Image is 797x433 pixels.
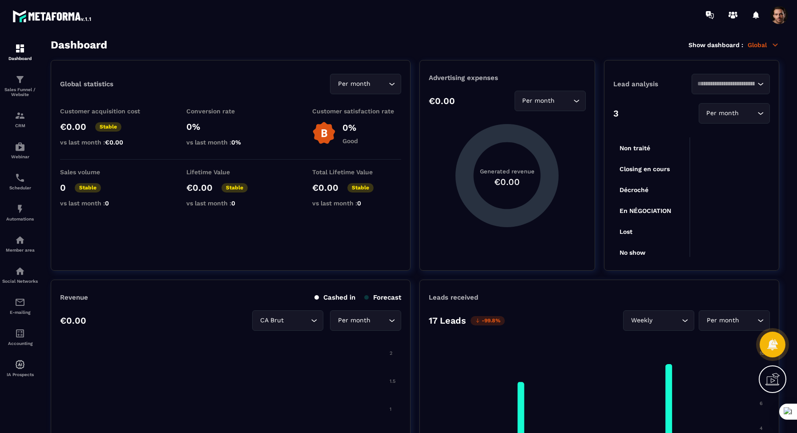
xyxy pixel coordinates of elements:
p: CRM [2,123,38,128]
img: automations [15,141,25,152]
p: E-mailing [2,310,38,315]
div: Search for option [699,310,770,331]
tspan: 6 [760,401,763,406]
input: Search for option [372,79,386,89]
p: €0.00 [186,182,213,193]
span: €0.00 [105,139,123,146]
a: automationsautomationsAutomations [2,197,38,228]
p: vs last month : [186,139,275,146]
span: Per month [336,316,372,325]
a: accountantaccountantAccounting [2,321,38,353]
p: 0% [186,121,275,132]
a: schedulerschedulerScheduler [2,166,38,197]
tspan: Closing en cours [620,165,670,173]
p: Global [748,41,779,49]
h3: Dashboard [51,39,107,51]
p: Webinar [2,154,38,159]
span: 0 [357,200,361,207]
p: Lead analysis [613,80,692,88]
div: Search for option [252,310,323,331]
p: Leads received [429,293,478,301]
input: Search for option [741,316,755,325]
span: 0 [231,200,235,207]
p: vs last month : [60,200,149,207]
div: Search for option [692,74,770,94]
tspan: 4 [760,425,763,431]
a: formationformationSales Funnel / Website [2,68,38,104]
p: €0.00 [312,182,338,193]
img: accountant [15,328,25,339]
p: €0.00 [60,121,86,132]
img: formation [15,74,25,85]
p: Conversion rate [186,108,275,115]
p: Good [342,137,358,144]
img: logo [12,8,93,24]
p: IA Prospects [2,372,38,377]
tspan: 1 [390,406,391,412]
img: social-network [15,266,25,277]
div: Search for option [330,74,401,94]
p: Sales volume [60,168,149,176]
p: Automations [2,216,38,221]
p: Revenue [60,293,88,301]
p: vs last month : [60,139,149,146]
p: Advertising expenses [429,74,585,82]
span: Per month [704,108,741,118]
p: Stable [347,183,374,192]
p: Forecast [364,293,401,301]
p: Sales Funnel / Website [2,87,38,97]
p: 3 [613,108,619,119]
span: 0 [105,200,109,207]
p: Stable [95,122,121,132]
p: Social Networks [2,279,38,284]
a: social-networksocial-networkSocial Networks [2,259,38,290]
div: Search for option [330,310,401,331]
div: Search for option [623,310,694,331]
p: Show dashboard : [688,41,743,48]
tspan: En NÉGOCIATION [620,207,671,214]
p: Customer acquisition cost [60,108,149,115]
tspan: Décroché [620,186,648,193]
span: 0% [231,139,241,146]
img: automations [15,359,25,370]
a: automationsautomationsMember area [2,228,38,259]
span: Per month [704,316,741,325]
tspan: Lost [620,228,632,235]
p: €0.00 [60,315,86,326]
p: Stable [221,183,248,192]
input: Search for option [741,108,755,118]
img: automations [15,235,25,245]
p: 0% [342,122,358,133]
p: Stable [75,183,101,192]
input: Search for option [557,96,571,106]
span: Per month [336,79,372,89]
p: Cashed in [314,293,355,301]
p: Accounting [2,341,38,346]
img: b-badge-o.b3b20ee6.svg [312,121,336,145]
a: emailemailE-mailing [2,290,38,321]
p: Scheduler [2,185,38,190]
p: Total Lifetime Value [312,168,401,176]
tspan: 1.5 [390,378,395,384]
p: vs last month : [312,200,401,207]
span: Per month [520,96,557,106]
a: formationformationCRM [2,104,38,135]
p: Lifetime Value [186,168,275,176]
p: Customer satisfaction rate [312,108,401,115]
img: scheduler [15,172,25,183]
img: formation [15,43,25,54]
img: email [15,297,25,308]
p: €0.00 [429,96,455,106]
input: Search for option [697,79,755,89]
tspan: 2 [390,350,392,356]
p: 0 [60,182,66,193]
span: CA Brut [258,316,286,325]
input: Search for option [654,316,680,325]
a: formationformationDashboard [2,36,38,68]
div: Search for option [699,103,770,124]
span: Weekly [629,316,654,325]
p: vs last month : [186,200,275,207]
p: Dashboard [2,56,38,61]
p: Member area [2,248,38,253]
input: Search for option [372,316,386,325]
